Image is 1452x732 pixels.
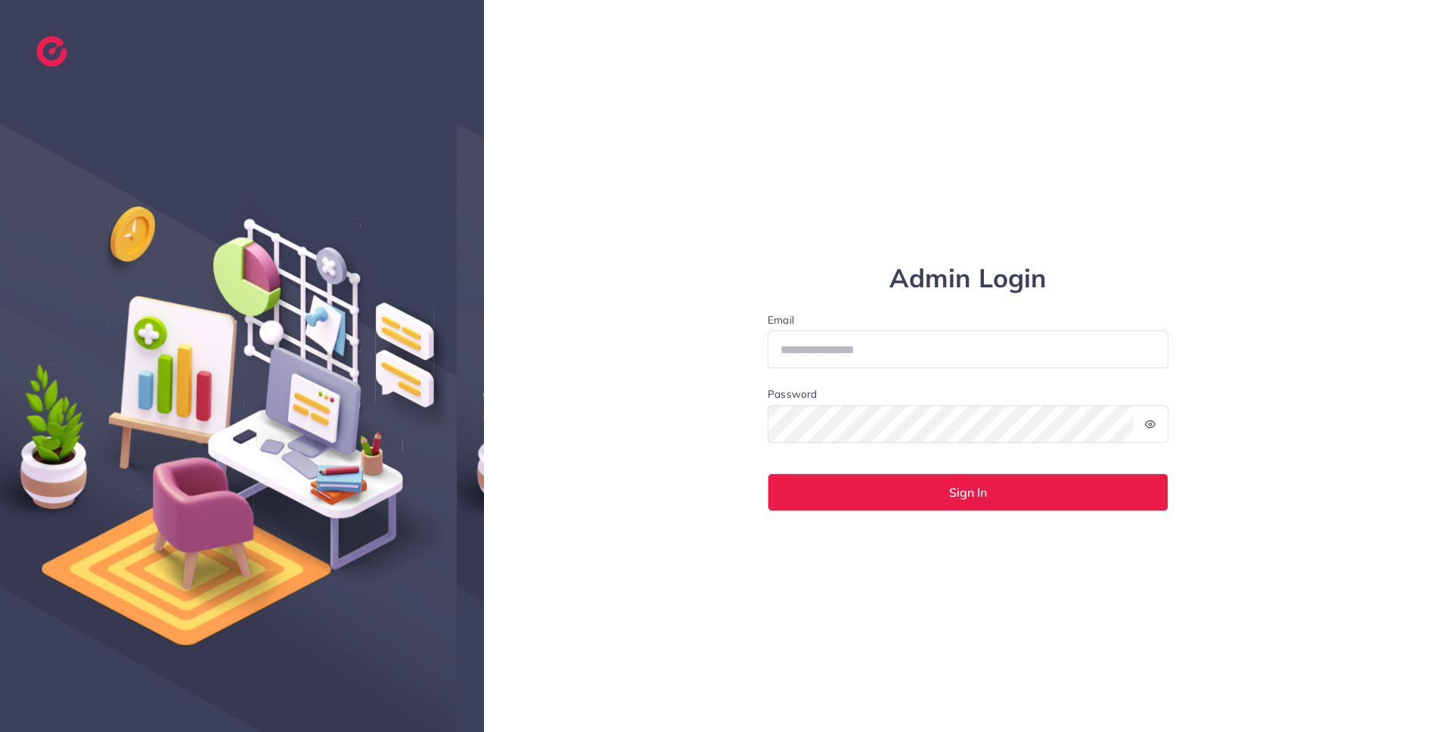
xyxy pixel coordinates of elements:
[768,263,1168,294] h1: Admin Login
[768,473,1168,511] button: Sign In
[768,312,1168,327] label: Email
[768,386,817,402] label: Password
[36,36,67,67] img: logo
[949,486,987,498] span: Sign In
